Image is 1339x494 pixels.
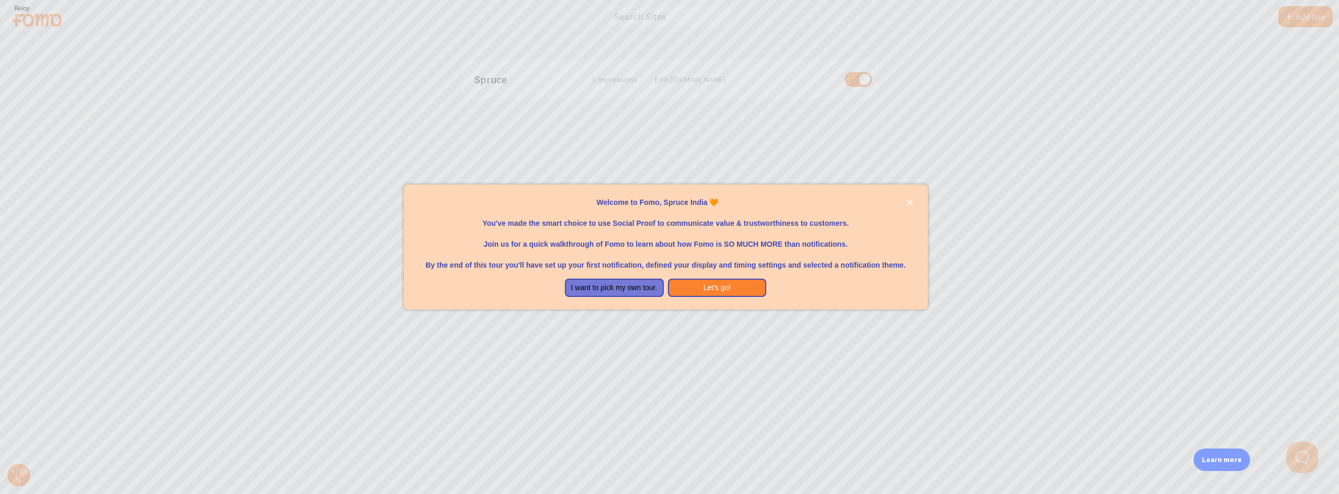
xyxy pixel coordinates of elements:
[565,279,664,297] button: I want to pick my own tour.
[668,279,767,297] button: Let's go!
[416,228,915,249] p: Join us for a quick walkthrough of Fomo to learn about how Fomo is SO MUCH MORE than notifications.
[416,249,915,270] p: By the end of this tour you'll have set up your first notification, defined your display and timi...
[904,197,915,208] button: close,
[404,185,928,310] div: Welcome to Fomo, Spruce India 🧡You&amp;#39;ve made the smart choice to use Social Proof to commun...
[416,197,915,208] p: Welcome to Fomo, Spruce India 🧡
[1194,449,1250,471] div: Learn more
[416,208,915,228] p: You've made the smart choice to use Social Proof to communicate value & trustworthiness to custom...
[1202,455,1242,465] p: Learn more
